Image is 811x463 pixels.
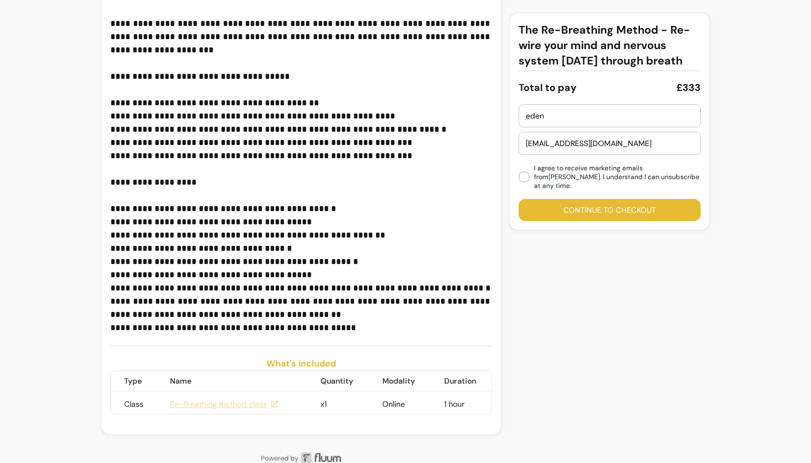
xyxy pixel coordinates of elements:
button: Continue to checkout [519,199,701,221]
span: x1 [321,399,327,409]
img: powered by Fluum [102,452,501,463]
input: Enter your first name [526,110,693,121]
span: Online [382,399,405,409]
a: Re-Breathing method class [170,399,278,410]
th: Name [157,371,307,391]
th: Type [111,371,157,391]
span: Class [124,399,143,409]
th: Modality [369,371,431,391]
input: Enter your email address [526,138,693,149]
th: Quantity [307,371,369,391]
div: £333 [676,80,701,95]
span: 1 hour [444,399,465,409]
div: Total to pay [519,80,577,95]
h3: The Re-Breathing Method - Re-wire your mind and nervous system [DATE] through breath [519,22,701,68]
h3: What's included [110,357,492,370]
th: Duration [431,371,492,391]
